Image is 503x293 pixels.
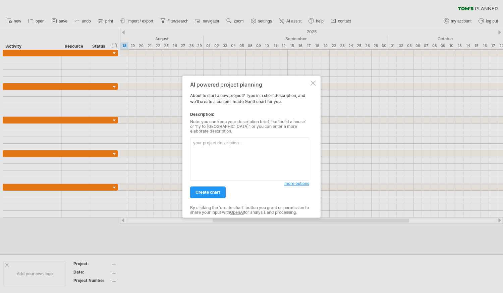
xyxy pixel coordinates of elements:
a: more options [284,181,309,187]
span: create chart [195,190,220,195]
div: Note: you can keep your description brief, like 'build a house' or 'fly to [GEOGRAPHIC_DATA]', or... [190,119,309,134]
a: create chart [190,186,226,198]
div: About to start a new project? Type in a short description, and we'll create a custom-made Gantt c... [190,82,309,211]
span: more options [284,181,309,186]
a: OpenAI [230,210,244,215]
div: By clicking the 'create chart' button you grant us permission to share your input with for analys... [190,205,309,215]
div: AI powered project planning [190,82,309,88]
div: Description: [190,111,309,117]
